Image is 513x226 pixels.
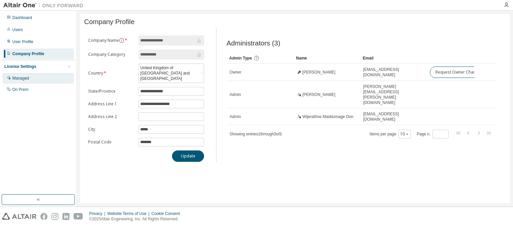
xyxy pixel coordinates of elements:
div: Email [363,53,424,64]
label: Company Category [88,52,135,57]
div: United Kingdom of [GEOGRAPHIC_DATA] and [GEOGRAPHIC_DATA] [139,64,204,83]
span: Administrators (3) [226,39,280,47]
div: Privacy [89,211,107,216]
span: [EMAIL_ADDRESS][DOMAIN_NAME] [363,67,424,78]
div: Managed [12,76,29,81]
div: Cookie Consent [151,211,184,216]
span: Page n. [417,130,449,138]
img: youtube.svg [73,213,83,220]
div: User Profile [12,39,33,44]
div: Users [12,27,23,32]
div: Dashboard [12,15,32,20]
span: Admin [229,92,241,97]
label: Address Line 2 [88,114,135,119]
img: linkedin.svg [62,213,69,220]
button: 10 [400,131,409,137]
button: information [119,38,124,43]
img: Altair One [3,2,87,9]
label: Company Name [88,38,135,43]
div: On Prem [12,87,28,92]
button: Update [172,150,204,162]
span: Items per page [370,130,411,138]
p: © 2025 Altair Engineering, Inc. All Rights Reserved. [89,216,184,222]
span: Admin Type [229,56,252,61]
div: License Settings [4,64,36,69]
span: Owner [229,70,241,75]
img: instagram.svg [51,213,58,220]
span: [EMAIL_ADDRESS][DOMAIN_NAME] [363,111,424,122]
label: Postal Code [88,139,135,145]
label: State/Province [88,89,135,94]
span: [PERSON_NAME] [302,70,335,75]
div: Website Terms of Use [107,211,151,216]
div: United Kingdom of [GEOGRAPHIC_DATA] and [GEOGRAPHIC_DATA] [139,64,200,82]
div: Name [296,53,357,64]
button: Request Owner Change [430,67,486,78]
span: [PERSON_NAME] [302,92,335,97]
span: Showing entries 1 through 3 of 3 [229,132,282,136]
img: facebook.svg [40,213,47,220]
label: City [88,127,135,132]
span: Company Profile [84,18,135,26]
span: [PERSON_NAME][EMAIL_ADDRESS][PERSON_NAME][DOMAIN_NAME] [363,84,424,105]
img: altair_logo.svg [2,213,36,220]
span: Admin [229,114,241,119]
span: Wijerathne Maddumage Don [302,114,353,119]
label: Country [88,71,135,76]
div: Company Profile [12,51,44,56]
label: Address Line 1 [88,101,135,107]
